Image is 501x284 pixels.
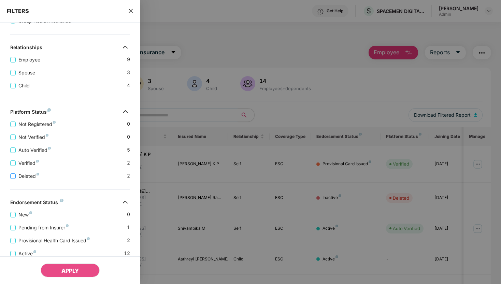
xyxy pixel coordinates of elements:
span: Active [16,250,39,257]
span: APPLY [61,267,79,274]
span: New [16,211,35,218]
img: svg+xml;base64,PHN2ZyB4bWxucz0iaHR0cDovL3d3dy53My5vcmcvMjAwMC9zdmciIHdpZHRoPSIzMiIgaGVpZ2h0PSIzMi... [120,106,131,117]
span: 2 [127,237,130,244]
img: svg+xml;base64,PHN2ZyB4bWxucz0iaHR0cDovL3d3dy53My5vcmcvMjAwMC9zdmciIHdpZHRoPSI4IiBoZWlnaHQ9IjgiIH... [47,108,51,112]
img: svg+xml;base64,PHN2ZyB4bWxucz0iaHR0cDovL3d3dy53My5vcmcvMjAwMC9zdmciIHdpZHRoPSI4IiBoZWlnaHQ9IjgiIH... [29,211,32,214]
span: 1 [127,224,130,231]
span: 0 [127,133,130,141]
span: Verified [16,159,42,167]
span: Deleted [16,172,42,180]
span: Spouse [16,69,38,76]
span: Not Verified [16,133,51,141]
span: Provisional Health Card Issued [16,237,92,244]
span: Auto Verified [16,146,54,154]
span: Pending from Insurer [16,224,71,231]
img: svg+xml;base64,PHN2ZyB4bWxucz0iaHR0cDovL3d3dy53My5vcmcvMjAwMC9zdmciIHdpZHRoPSI4IiBoZWlnaHQ9IjgiIH... [87,237,90,240]
img: svg+xml;base64,PHN2ZyB4bWxucz0iaHR0cDovL3d3dy53My5vcmcvMjAwMC9zdmciIHdpZHRoPSI4IiBoZWlnaHQ9IjgiIH... [33,250,36,253]
span: close [128,8,133,14]
span: 3 [127,69,130,76]
span: 2 [127,159,130,167]
button: APPLY [41,264,100,277]
span: 4 [127,82,130,89]
div: Endorsement Status [10,199,63,208]
img: svg+xml;base64,PHN2ZyB4bWxucz0iaHR0cDovL3d3dy53My5vcmcvMjAwMC9zdmciIHdpZHRoPSIzMiIgaGVpZ2h0PSIzMi... [120,197,131,208]
span: 12 [124,250,130,257]
img: svg+xml;base64,PHN2ZyB4bWxucz0iaHR0cDovL3d3dy53My5vcmcvMjAwMC9zdmciIHdpZHRoPSI4IiBoZWlnaHQ9IjgiIH... [53,121,56,124]
span: FILTERS [7,8,29,14]
div: Relationships [10,44,42,53]
span: Child [16,82,32,89]
span: 0 [127,211,130,218]
span: Not Registered [16,120,58,128]
span: 5 [127,146,130,154]
img: svg+xml;base64,PHN2ZyB4bWxucz0iaHR0cDovL3d3dy53My5vcmcvMjAwMC9zdmciIHdpZHRoPSI4IiBoZWlnaHQ9IjgiIH... [48,147,51,150]
span: 2 [127,172,130,180]
img: svg+xml;base64,PHN2ZyB4bWxucz0iaHR0cDovL3d3dy53My5vcmcvMjAwMC9zdmciIHdpZHRoPSI4IiBoZWlnaHQ9IjgiIH... [37,173,39,175]
img: svg+xml;base64,PHN2ZyB4bWxucz0iaHR0cDovL3d3dy53My5vcmcvMjAwMC9zdmciIHdpZHRoPSI4IiBoZWlnaHQ9IjgiIH... [60,199,63,202]
img: svg+xml;base64,PHN2ZyB4bWxucz0iaHR0cDovL3d3dy53My5vcmcvMjAwMC9zdmciIHdpZHRoPSI4IiBoZWlnaHQ9IjgiIH... [46,134,48,137]
img: svg+xml;base64,PHN2ZyB4bWxucz0iaHR0cDovL3d3dy53My5vcmcvMjAwMC9zdmciIHdpZHRoPSI4IiBoZWlnaHQ9IjgiIH... [66,224,69,227]
img: svg+xml;base64,PHN2ZyB4bWxucz0iaHR0cDovL3d3dy53My5vcmcvMjAwMC9zdmciIHdpZHRoPSI4IiBoZWlnaHQ9IjgiIH... [36,160,39,162]
div: Platform Status [10,109,51,117]
span: 9 [127,56,130,63]
img: svg+xml;base64,PHN2ZyB4bWxucz0iaHR0cDovL3d3dy53My5vcmcvMjAwMC9zdmciIHdpZHRoPSIzMiIgaGVpZ2h0PSIzMi... [120,42,131,53]
span: 0 [127,120,130,128]
span: Employee [16,56,43,63]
